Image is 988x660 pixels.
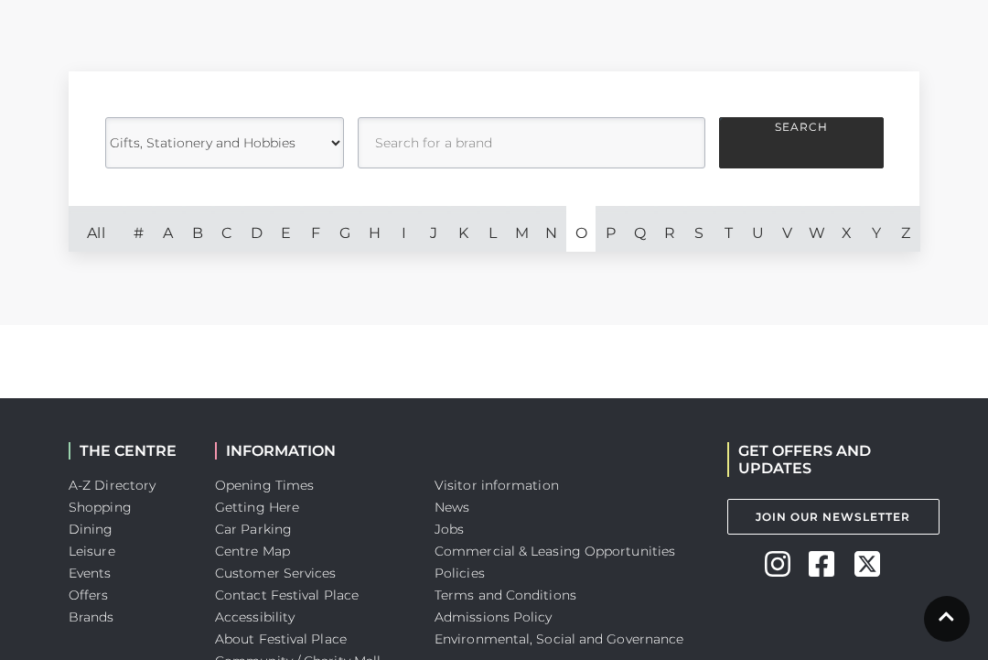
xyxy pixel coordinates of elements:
[330,206,360,252] a: G
[507,206,536,252] a: M
[626,206,655,252] a: Q
[389,206,418,252] a: I
[215,521,292,537] a: Car Parking
[448,206,478,252] a: K
[684,206,714,252] a: S
[435,631,683,647] a: Environmental, Social and Governance
[358,117,705,168] input: Search for a brand
[744,206,773,252] a: U
[69,442,188,460] h2: THE CENTRE
[69,587,109,603] a: Offers
[566,206,596,252] a: O
[435,477,559,493] a: Visitor information
[596,206,625,252] a: P
[69,543,115,559] a: Leisure
[215,587,359,603] a: Contact Festival Place
[215,543,290,559] a: Centre Map
[69,206,123,252] a: All
[435,565,485,581] a: Policies
[69,499,132,515] a: Shopping
[773,206,802,252] a: V
[69,565,112,581] a: Events
[183,206,212,252] a: B
[714,206,743,252] a: T
[727,499,940,535] a: Join Our Newsletter
[271,206,300,252] a: E
[123,206,153,252] a: #
[719,117,884,168] button: Search
[69,477,156,493] a: A-Z Directory
[478,206,507,252] a: L
[153,206,182,252] a: A
[360,206,389,252] a: H
[215,631,347,647] a: About Festival Place
[435,587,576,603] a: Terms and Conditions
[301,206,330,252] a: F
[215,442,407,460] h2: INFORMATION
[891,206,920,252] a: Z
[435,543,675,559] a: Commercial & Leasing Opportunities
[655,206,684,252] a: R
[69,609,114,625] a: Brands
[832,206,861,252] a: X
[242,206,271,252] a: D
[419,206,448,252] a: J
[69,521,113,537] a: Dining
[215,499,299,515] a: Getting Here
[862,206,891,252] a: Y
[727,442,919,477] h2: GET OFFERS AND UPDATES
[212,206,242,252] a: C
[435,521,464,537] a: Jobs
[215,565,337,581] a: Customer Services
[215,609,295,625] a: Accessibility
[435,499,469,515] a: News
[215,477,314,493] a: Opening Times
[537,206,566,252] a: N
[802,206,832,252] a: W
[435,609,553,625] a: Admissions Policy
